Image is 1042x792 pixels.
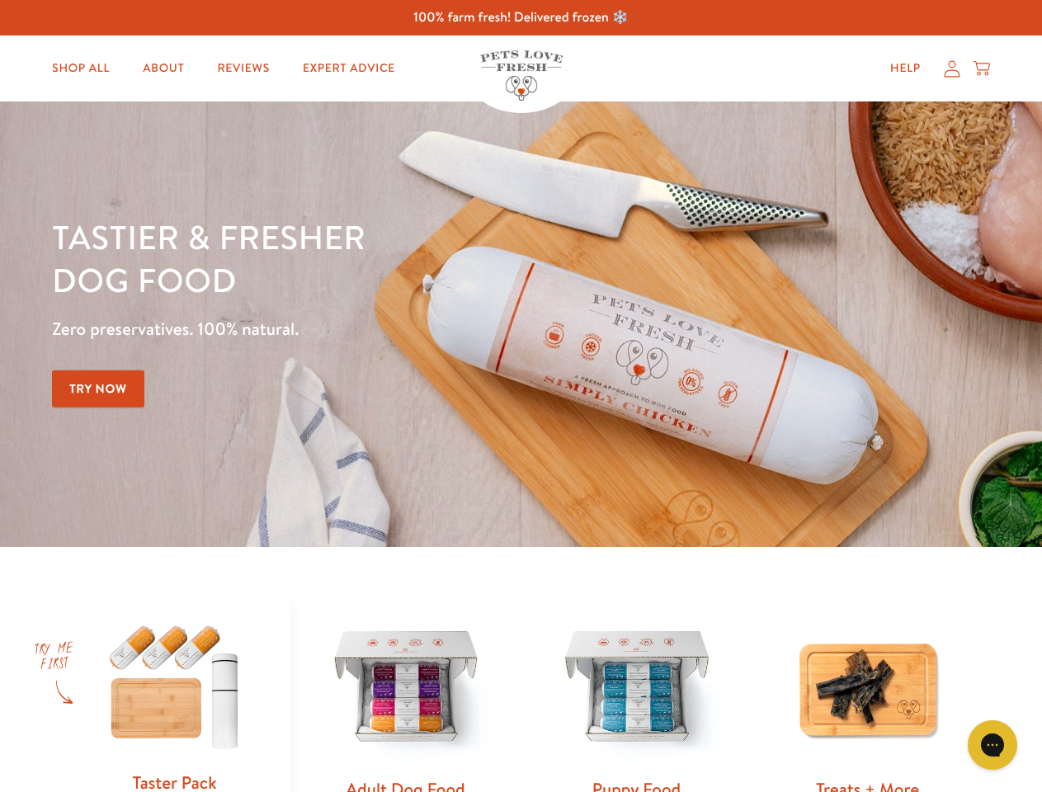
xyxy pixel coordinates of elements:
[877,52,934,85] a: Help
[52,314,677,344] p: Zero preservatives. 100% natural.
[290,52,408,85] a: Expert Advice
[130,52,197,85] a: About
[204,52,282,85] a: Reviews
[52,215,677,301] h1: Tastier & fresher dog food
[959,714,1025,775] iframe: Gorgias live chat messenger
[480,50,563,101] img: Pets Love Fresh
[39,52,123,85] a: Shop All
[52,370,144,408] a: Try Now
